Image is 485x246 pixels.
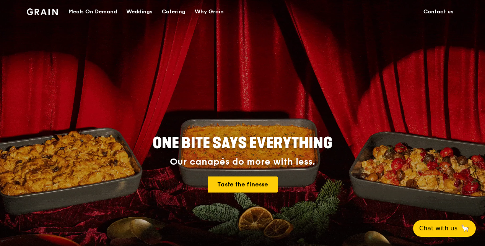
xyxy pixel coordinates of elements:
a: Why Grain [190,0,228,23]
div: Why Grain [195,0,224,23]
img: Grain [27,8,58,15]
a: Contact us [419,0,458,23]
div: Our canapés do more with less. [105,157,380,167]
a: Weddings [122,0,157,23]
div: Catering [162,0,186,23]
span: 🦙 [461,224,470,233]
a: Catering [157,0,190,23]
div: Meals On Demand [68,0,117,23]
div: Weddings [126,0,153,23]
a: Taste the finesse [208,176,278,193]
span: Chat with us [419,224,457,233]
button: Chat with us🦙 [413,220,476,237]
span: ONE BITE SAYS EVERYTHING [153,134,332,152]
